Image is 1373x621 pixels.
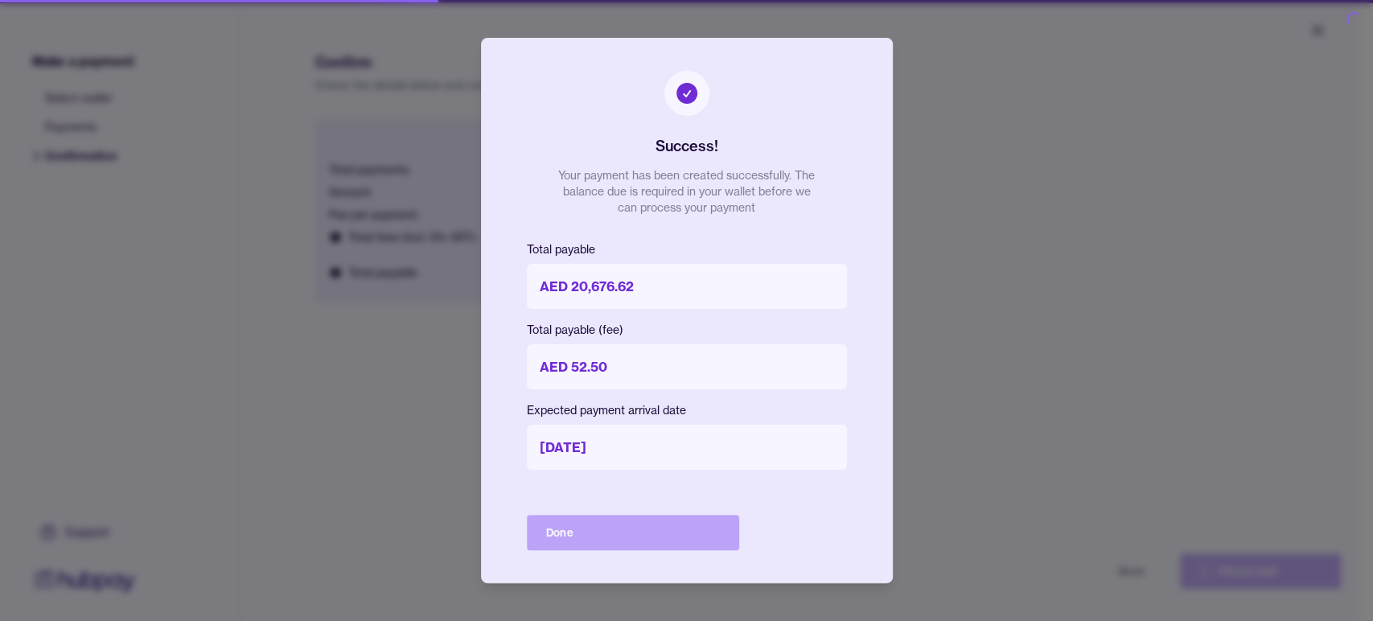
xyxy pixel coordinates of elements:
[656,135,718,158] h2: Success!
[527,322,847,338] p: Total payable (fee)
[527,241,847,257] p: Total payable
[527,344,847,389] p: AED 52.50
[527,264,847,309] p: AED 20,676.62
[527,402,847,418] p: Expected payment arrival date
[558,167,816,216] p: Your payment has been created successfully. The balance due is required in your wallet before we ...
[527,425,847,470] p: [DATE]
